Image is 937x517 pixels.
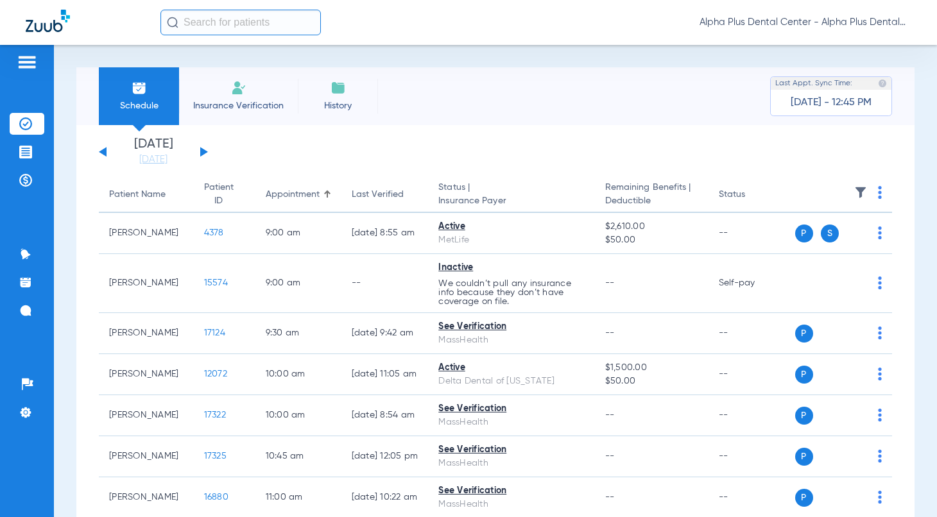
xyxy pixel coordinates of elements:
span: Insurance Verification [189,99,288,112]
div: Inactive [438,261,584,275]
span: $50.00 [605,375,698,388]
th: Remaining Benefits | [595,177,709,213]
img: group-dot-blue.svg [878,450,882,462]
span: P [795,366,813,384]
img: Search Icon [167,17,178,28]
span: 4378 [204,228,224,237]
td: 9:00 AM [255,213,341,254]
td: 10:00 AM [255,395,341,436]
div: Patient ID [204,181,245,208]
span: 12072 [204,369,227,378]
span: $2,610.00 [605,220,698,233]
span: History [307,99,368,112]
span: 16880 [204,493,228,502]
td: [DATE] 12:05 PM [341,436,429,477]
span: [DATE] - 12:45 PM [791,96,872,109]
td: -- [341,254,429,313]
div: Active [438,361,584,375]
td: 9:30 AM [255,313,341,354]
li: [DATE] [115,138,192,166]
div: Patient ID [204,181,234,208]
img: group-dot-blue.svg [878,368,882,380]
img: hamburger-icon [17,55,37,70]
img: group-dot-blue.svg [878,326,882,339]
th: Status [709,177,795,213]
img: Manual Insurance Verification [231,80,246,96]
div: See Verification [438,320,584,334]
td: [DATE] 8:55 AM [341,213,429,254]
img: History [331,80,346,96]
img: group-dot-blue.svg [878,186,882,199]
span: P [795,407,813,425]
img: Zuub Logo [26,10,70,32]
a: [DATE] [115,153,192,166]
span: 15574 [204,278,228,287]
span: P [795,325,813,343]
td: -- [709,213,795,254]
td: [PERSON_NAME] [99,395,194,436]
div: See Verification [438,443,584,457]
div: MassHealth [438,498,584,511]
td: [DATE] 11:05 AM [341,354,429,395]
span: Insurance Payer [438,194,584,208]
div: MassHealth [438,416,584,429]
div: See Verification [438,402,584,416]
div: MassHealth [438,334,584,347]
div: Appointment [266,188,320,201]
div: Delta Dental of [US_STATE] [438,375,584,388]
td: [DATE] 8:54 AM [341,395,429,436]
span: P [795,448,813,466]
td: [PERSON_NAME] [99,354,194,395]
span: Last Appt. Sync Time: [775,77,852,90]
div: Active [438,220,584,233]
div: Appointment [266,188,331,201]
span: Schedule [108,99,169,112]
div: Last Verified [352,188,404,201]
div: Patient Name [109,188,166,201]
div: Patient Name [109,188,184,201]
td: 10:45 AM [255,436,341,477]
img: group-dot-blue.svg [878,276,882,289]
img: group-dot-blue.svg [878,226,882,239]
td: [DATE] 9:42 AM [341,313,429,354]
td: 10:00 AM [255,354,341,395]
span: S [821,225,839,242]
img: group-dot-blue.svg [878,409,882,421]
img: filter.svg [854,186,867,199]
span: $50.00 [605,233,698,247]
td: [PERSON_NAME] [99,254,194,313]
div: See Verification [438,484,584,498]
span: -- [605,493,615,502]
td: [PERSON_NAME] [99,213,194,254]
div: MassHealth [438,457,584,470]
td: -- [709,395,795,436]
span: Alpha Plus Dental Center - Alpha Plus Dental [700,16,911,29]
span: -- [605,411,615,420]
img: Schedule [132,80,147,96]
span: P [795,489,813,507]
span: -- [605,328,615,337]
td: 9:00 AM [255,254,341,313]
iframe: Chat Widget [873,455,937,517]
p: We couldn’t pull any insurance info because they don’t have coverage on file. [438,279,584,306]
td: Self-pay [709,254,795,313]
span: -- [605,452,615,461]
span: 17322 [204,411,226,420]
span: -- [605,278,615,287]
div: Last Verified [352,188,418,201]
td: [PERSON_NAME] [99,436,194,477]
td: -- [709,313,795,354]
span: $1,500.00 [605,361,698,375]
div: MetLife [438,233,584,247]
span: 17325 [204,452,227,461]
input: Search for patients [160,10,321,35]
span: 17124 [204,328,225,337]
img: last sync help info [878,79,887,88]
span: Deductible [605,194,698,208]
td: [PERSON_NAME] [99,313,194,354]
span: P [795,225,813,242]
td: -- [709,436,795,477]
th: Status | [428,177,594,213]
td: -- [709,354,795,395]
